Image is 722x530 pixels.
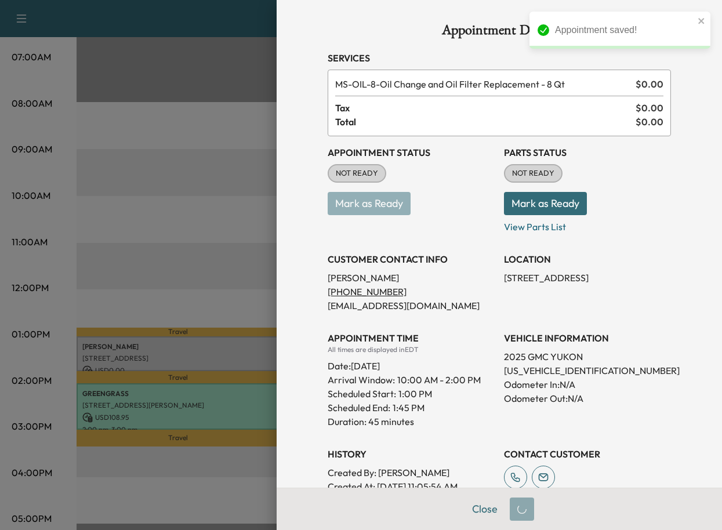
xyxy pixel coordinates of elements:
[328,466,495,480] p: Created By : [PERSON_NAME]
[328,51,671,65] h3: Services
[555,23,694,37] div: Appointment saved!
[504,364,671,377] p: [US_VEHICLE_IDENTIFICATION_NUMBER]
[328,354,495,373] div: Date: [DATE]
[504,146,671,159] h3: Parts Status
[328,252,495,266] h3: CUSTOMER CONTACT INFO
[335,115,636,129] span: Total
[335,101,636,115] span: Tax
[505,168,561,179] span: NOT READY
[504,350,671,364] p: 2025 GMC YUKON
[397,373,481,387] span: 10:00 AM - 2:00 PM
[504,271,671,285] p: [STREET_ADDRESS]
[329,168,385,179] span: NOT READY
[328,345,495,354] div: All times are displayed in EDT
[504,192,587,215] button: Mark as Ready
[698,16,706,26] button: close
[328,447,495,461] h3: History
[328,271,495,285] p: [PERSON_NAME]
[504,391,671,405] p: Odometer Out: N/A
[504,331,671,345] h3: VEHICLE INFORMATION
[328,331,495,345] h3: APPOINTMENT TIME
[504,252,671,266] h3: LOCATION
[465,498,505,521] button: Close
[398,387,432,401] p: 1:00 PM
[328,23,671,42] h1: Appointment Details
[328,286,416,297] a: [PHONE_NUMBER]
[393,401,425,415] p: 1:45 PM
[636,115,663,129] span: $ 0.00
[636,77,663,91] span: $ 0.00
[328,480,495,493] p: Created At : [DATE] 11:05:54 AM
[504,215,671,234] p: View Parts List
[328,373,495,387] p: Arrival Window:
[636,101,663,115] span: $ 0.00
[328,146,495,159] h3: Appointment Status
[328,387,396,401] p: Scheduled Start:
[335,77,631,91] span: Oil Change and Oil Filter Replacement - 8 Qt
[328,401,390,415] p: Scheduled End:
[328,415,495,429] p: Duration: 45 minutes
[504,377,671,391] p: Odometer In: N/A
[504,447,671,461] h3: CONTACT CUSTOMER
[328,299,495,313] p: [EMAIL_ADDRESS][DOMAIN_NAME]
